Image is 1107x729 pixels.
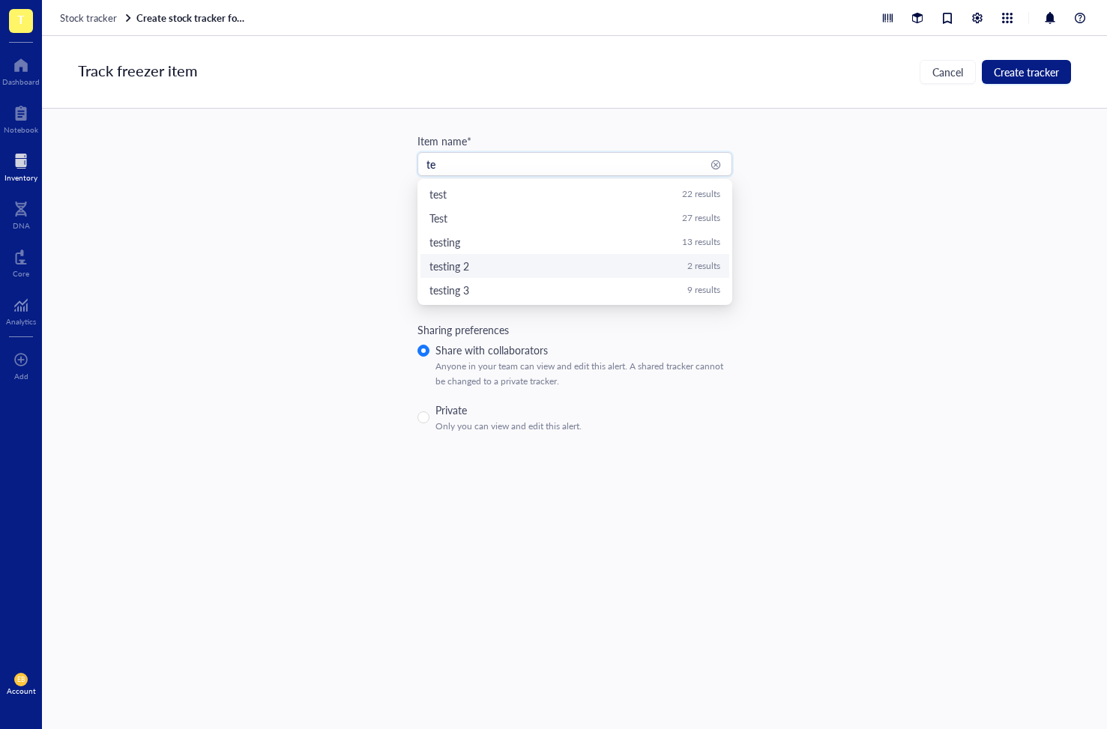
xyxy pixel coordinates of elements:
a: Notebook [4,101,38,134]
div: Dashboard [2,77,40,86]
a: Analytics [6,293,36,326]
div: 9 results [687,285,720,295]
span: testing [429,235,460,249]
a: Inventory [4,149,37,182]
span: Stock tracker [60,10,117,25]
a: Dashboard [2,53,40,86]
a: Core [13,245,29,278]
div: 2 results [687,261,720,271]
div: DNA [13,221,30,230]
a: DNA [13,197,30,230]
div: Only you can view and edit this alert. [435,419,582,434]
div: Inventory [4,173,37,182]
span: testing 3 [429,282,469,297]
div: Track freezer item [78,60,198,84]
div: 22 results [682,189,720,199]
span: EB [17,676,25,683]
div: Notebook [4,125,38,134]
div: Add [14,372,28,381]
span: T [17,10,25,28]
button: Create tracker [982,60,1071,84]
div: Analytics [6,317,36,326]
div: 13 results [682,237,720,247]
span: Create tracker [994,66,1059,78]
button: Cancel [920,60,976,84]
span: Share with collaborators [429,341,732,389]
div: Item name* [417,133,732,149]
span: Private [429,401,588,434]
span: testing 2 [429,258,469,273]
a: Stock tracker [60,11,133,25]
span: test [429,187,447,202]
div: Account [7,686,36,695]
span: Cancel [932,66,963,78]
div: 27 results [682,213,720,223]
div: Anyone in your team can view and edit this alert. A shared tracker cannot be changed to a private... [435,359,726,389]
span: Test [429,211,447,226]
div: Sharing preferences [417,321,732,338]
div: Core [13,269,29,278]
